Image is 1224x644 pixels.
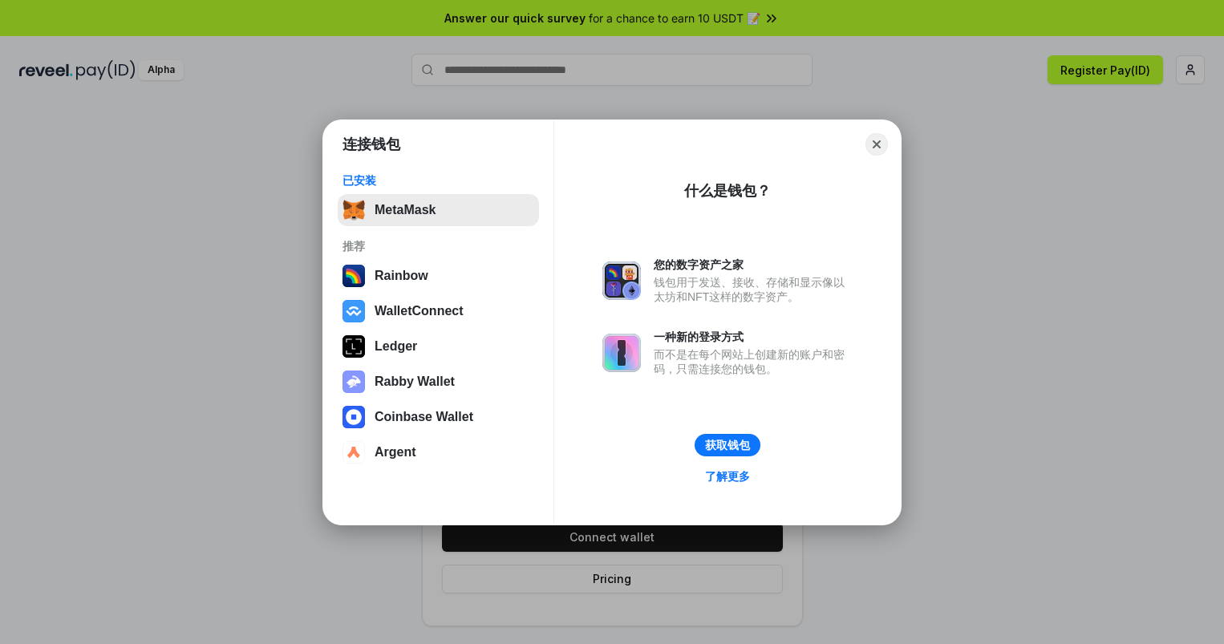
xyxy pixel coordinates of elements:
div: 什么是钱包？ [684,181,771,200]
img: svg+xml,%3Csvg%20fill%3D%22none%22%20height%3D%2233%22%20viewBox%3D%220%200%2035%2033%22%20width%... [342,199,365,221]
div: 您的数字资产之家 [654,257,853,272]
button: Close [865,133,888,156]
button: Coinbase Wallet [338,401,539,433]
a: 了解更多 [695,466,760,487]
button: Rainbow [338,260,539,292]
img: svg+xml,%3Csvg%20width%3D%2228%22%20height%3D%2228%22%20viewBox%3D%220%200%2028%2028%22%20fill%3D... [342,406,365,428]
div: Ledger [375,339,417,354]
button: Rabby Wallet [338,366,539,398]
div: Rabby Wallet [375,375,455,389]
img: svg+xml,%3Csvg%20xmlns%3D%22http%3A%2F%2Fwww.w3.org%2F2000%2Fsvg%22%20width%3D%2228%22%20height%3... [342,335,365,358]
img: svg+xml,%3Csvg%20width%3D%2228%22%20height%3D%2228%22%20viewBox%3D%220%200%2028%2028%22%20fill%3D... [342,441,365,464]
div: 而不是在每个网站上创建新的账户和密码，只需连接您的钱包。 [654,347,853,376]
div: MetaMask [375,203,436,217]
div: 了解更多 [705,469,750,484]
h1: 连接钱包 [342,135,400,154]
div: WalletConnect [375,304,464,318]
img: svg+xml,%3Csvg%20xmlns%3D%22http%3A%2F%2Fwww.w3.org%2F2000%2Fsvg%22%20fill%3D%22none%22%20viewBox... [342,371,365,393]
div: 已安装 [342,173,534,188]
img: svg+xml,%3Csvg%20xmlns%3D%22http%3A%2F%2Fwww.w3.org%2F2000%2Fsvg%22%20fill%3D%22none%22%20viewBox... [602,334,641,372]
button: 获取钱包 [695,434,760,456]
div: Rainbow [375,269,428,283]
div: 获取钱包 [705,438,750,452]
button: Argent [338,436,539,468]
div: 钱包用于发送、接收、存储和显示像以太坊和NFT这样的数字资产。 [654,275,853,304]
button: MetaMask [338,194,539,226]
img: svg+xml,%3Csvg%20width%3D%2228%22%20height%3D%2228%22%20viewBox%3D%220%200%2028%2028%22%20fill%3D... [342,300,365,322]
div: Coinbase Wallet [375,410,473,424]
img: svg+xml,%3Csvg%20xmlns%3D%22http%3A%2F%2Fwww.w3.org%2F2000%2Fsvg%22%20fill%3D%22none%22%20viewBox... [602,261,641,300]
button: Ledger [338,330,539,363]
img: svg+xml,%3Csvg%20width%3D%22120%22%20height%3D%22120%22%20viewBox%3D%220%200%20120%20120%22%20fil... [342,265,365,287]
button: WalletConnect [338,295,539,327]
div: 一种新的登录方式 [654,330,853,344]
div: 推荐 [342,239,534,253]
div: Argent [375,445,416,460]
